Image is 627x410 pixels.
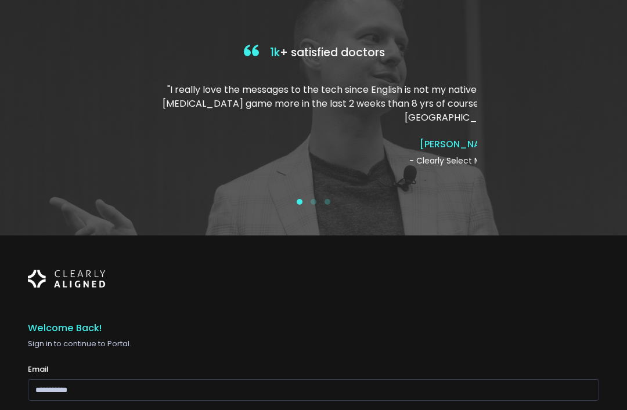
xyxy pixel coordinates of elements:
[270,45,280,60] span: 1k
[28,364,49,375] label: Email
[28,322,599,334] h5: Welcome Back!
[150,42,477,64] h4: + satisfied doctors
[28,338,599,350] p: Sign in to continue to Portal.
[28,263,106,295] img: Logo Horizontal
